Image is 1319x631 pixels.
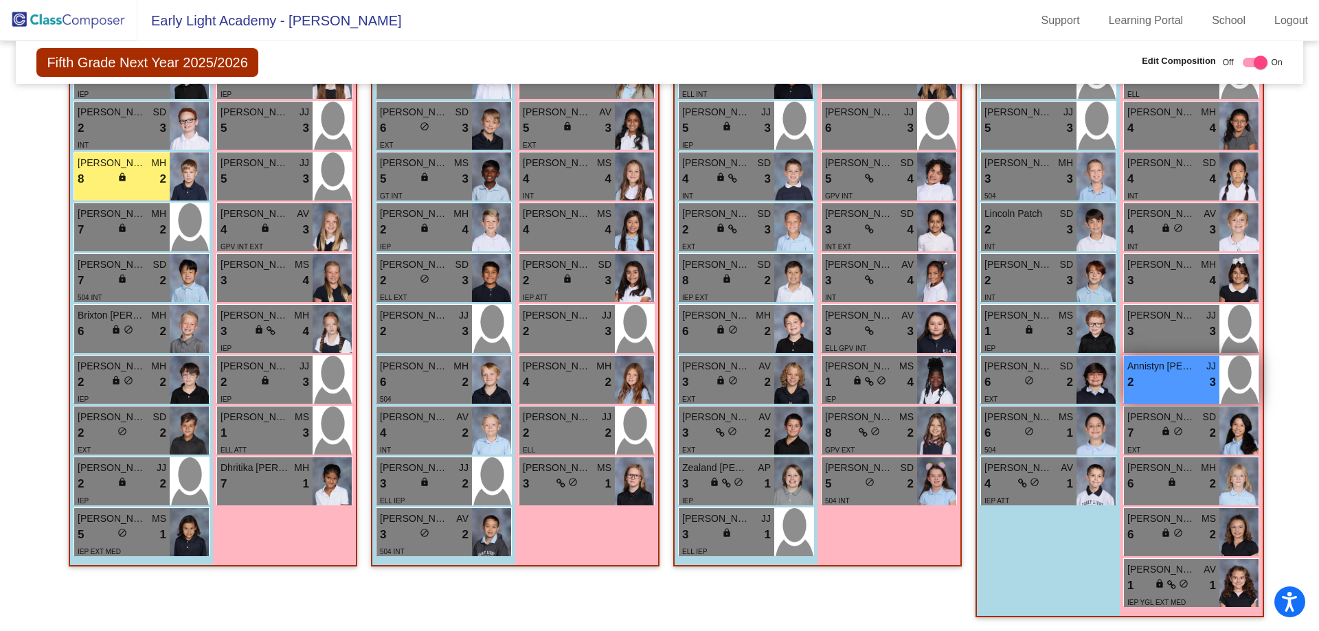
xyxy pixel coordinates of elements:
[1060,359,1073,374] span: SD
[453,359,469,374] span: MH
[682,105,751,119] span: [PERSON_NAME]
[825,221,831,239] span: 3
[300,359,309,374] span: JJ
[221,374,227,391] span: 2
[303,374,309,391] span: 3
[853,376,862,385] span: lock
[78,119,84,137] span: 2
[984,359,1053,374] span: [PERSON_NAME]
[221,105,289,119] span: [PERSON_NAME]
[1173,223,1183,233] span: do_not_disturb_alt
[728,376,738,385] span: do_not_disturb_alt
[380,156,449,170] span: [PERSON_NAME]
[462,272,469,290] span: 3
[1210,170,1216,188] span: 4
[78,207,146,221] span: [PERSON_NAME]
[825,192,853,200] span: GPV INT
[825,374,831,391] span: 1
[78,374,84,391] span: 2
[380,221,386,239] span: 2
[1201,10,1256,32] a: School
[907,323,914,341] span: 3
[1272,56,1283,69] span: On
[563,274,572,284] span: lock
[523,105,591,119] span: [PERSON_NAME]
[728,426,737,436] span: do_not_disturb_alt
[303,323,309,341] span: 4
[716,325,725,334] span: lock
[523,323,529,341] span: 2
[1067,221,1073,239] span: 3
[825,257,894,272] span: [PERSON_NAME]
[825,156,894,170] span: [PERSON_NAME]
[825,395,836,403] span: IEP
[765,221,771,239] span: 3
[303,221,309,239] span: 3
[605,119,611,137] span: 3
[1067,374,1073,391] span: 2
[758,410,771,424] span: AV
[1058,156,1073,170] span: MH
[1127,119,1134,137] span: 4
[78,424,84,442] span: 2
[456,410,469,424] span: AV
[984,294,995,301] span: INT
[117,274,127,284] span: lock
[904,105,914,119] span: JJ
[682,308,751,323] span: [PERSON_NAME]
[1127,359,1196,374] span: Annistyn [PERSON_NAME]
[523,294,548,301] span: IEP ATT
[765,119,771,137] span: 3
[1067,272,1073,290] span: 3
[1127,243,1138,251] span: INT
[160,221,166,239] span: 2
[1127,221,1134,239] span: 4
[295,410,309,424] span: MS
[523,272,529,290] span: 2
[151,156,166,170] span: MH
[78,91,89,98] span: IEP
[78,105,146,119] span: [PERSON_NAME] [PERSON_NAME]
[682,119,688,137] span: 5
[907,272,914,290] span: 4
[825,294,836,301] span: INT
[682,257,751,272] span: [PERSON_NAME]
[36,48,258,77] span: Fifth Grade Next Year 2025/2026
[1161,223,1171,233] span: lock
[899,359,914,374] span: MS
[1210,221,1216,239] span: 3
[523,207,591,221] span: [PERSON_NAME]
[221,257,289,272] span: [PERSON_NAME]
[221,308,289,323] span: [PERSON_NAME]
[825,272,831,290] span: 3
[523,156,591,170] span: [PERSON_NAME]
[420,172,429,182] span: lock
[984,395,997,403] span: EXT
[453,207,469,221] span: MH
[901,207,914,221] span: SD
[682,410,751,424] span: [PERSON_NAME] [PERSON_NAME]
[984,170,991,188] span: 3
[380,395,392,403] span: 504
[765,374,771,391] span: 2
[160,323,166,341] span: 2
[716,172,725,182] span: lock
[153,257,166,272] span: SD
[117,172,127,182] span: lock
[459,308,469,323] span: JJ
[420,122,429,131] span: do_not_disturb_alt
[111,325,121,334] span: lock
[765,170,771,188] span: 3
[765,272,771,290] span: 2
[1127,207,1196,221] span: [PERSON_NAME]
[455,257,469,272] span: SD
[254,325,264,334] span: lock
[462,424,469,442] span: 2
[907,374,914,391] span: 4
[602,410,611,424] span: JJ
[602,308,611,323] span: JJ
[295,257,309,272] span: MS
[1206,359,1216,374] span: JJ
[1127,424,1134,442] span: 7
[907,221,914,239] span: 4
